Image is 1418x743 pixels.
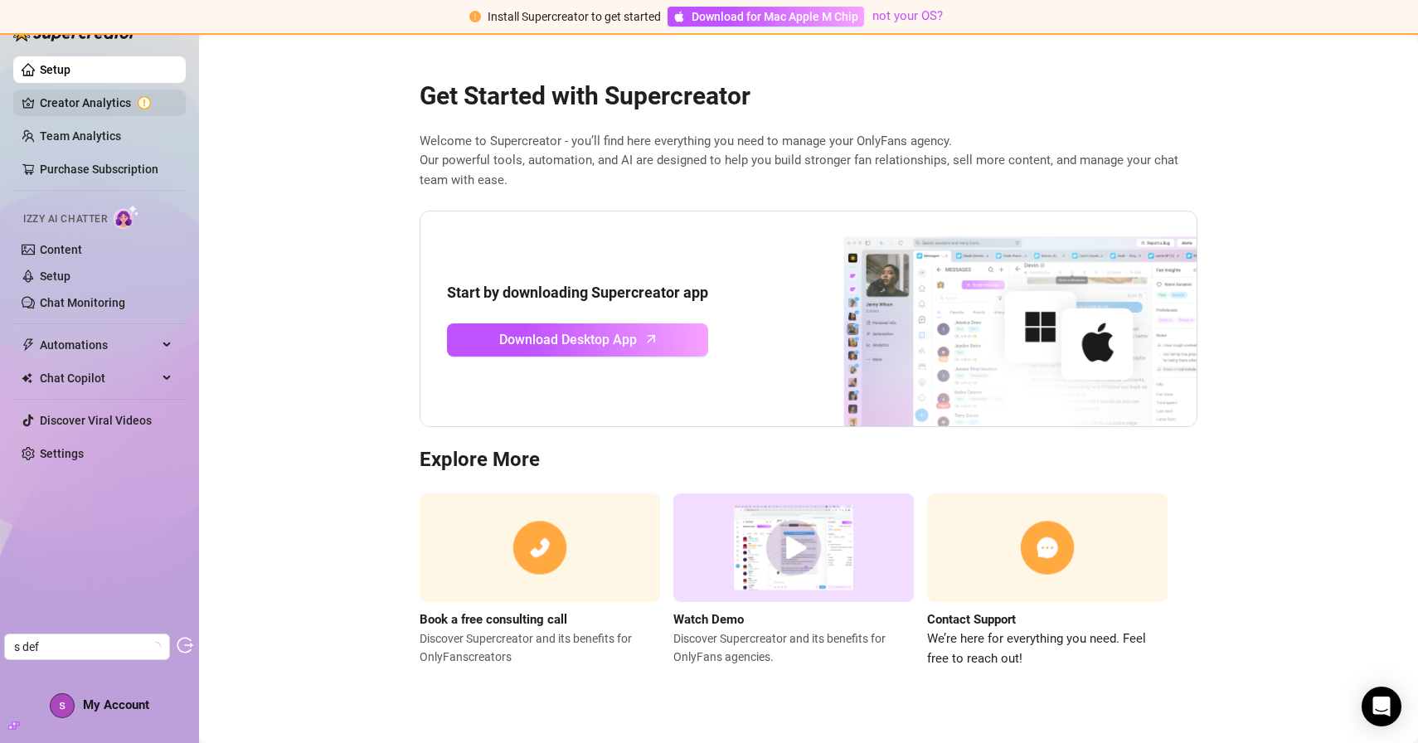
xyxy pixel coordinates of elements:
span: Automations [40,332,158,358]
a: Download Desktop Apparrow-up [447,323,708,357]
a: Setup [40,63,70,76]
img: AI Chatter [114,205,139,229]
a: Team Analytics [40,129,121,143]
a: not your OS? [872,8,943,23]
img: supercreator demo [673,493,914,602]
span: thunderbolt [22,338,35,352]
span: Izzy AI Chatter [23,211,107,227]
a: Book a free consulting callDiscover Supercreator and its benefits for OnlyFanscreators [420,493,660,668]
img: contact support [927,493,1168,602]
a: Setup [40,270,70,283]
span: logout [177,637,193,653]
span: s def [14,634,160,659]
strong: Watch Demo [673,612,744,627]
span: build [8,720,20,731]
h2: Get Started with Supercreator [420,80,1197,112]
span: arrow-up [642,329,661,348]
a: Watch DemoDiscover Supercreator and its benefits for OnlyFans agencies. [673,493,914,668]
img: Chat Copilot [22,372,32,384]
strong: Contact Support [927,612,1016,627]
span: My Account [83,697,149,712]
span: Discover Supercreator and its benefits for OnlyFans creators [420,629,660,666]
div: Open Intercom Messenger [1362,687,1401,726]
img: download app [782,211,1197,427]
a: Settings [40,447,84,460]
img: ACg8ocLmqDMSTw99O6WNLim-D7oUG6N8Gpjmu1CSPYc6JGXT5cR0Ng=s96-c [51,694,74,717]
a: Download for Mac Apple M Chip [668,7,864,27]
a: Discover Viral Videos [40,414,152,427]
span: Download for Mac Apple M Chip [692,7,858,26]
span: Discover Supercreator and its benefits for OnlyFans agencies. [673,629,914,666]
span: loading [149,640,163,653]
strong: Book a free consulting call [420,612,567,627]
a: Content [40,243,82,256]
a: Creator Analytics exclamation-circle [40,90,172,116]
strong: Start by downloading Supercreator app [447,284,708,301]
span: Chat Copilot [40,365,158,391]
a: Purchase Subscription [40,163,158,176]
span: Install Supercreator to get started [488,10,661,23]
h3: Explore More [420,447,1197,473]
a: Chat Monitoring [40,296,125,309]
span: apple [673,11,685,22]
span: We’re here for everything you need. Feel free to reach out! [927,629,1168,668]
span: exclamation-circle [469,11,481,22]
span: Download Desktop App [499,329,637,350]
span: Welcome to Supercreator - you’ll find here everything you need to manage your OnlyFans agency. Ou... [420,132,1197,191]
img: consulting call [420,493,660,602]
